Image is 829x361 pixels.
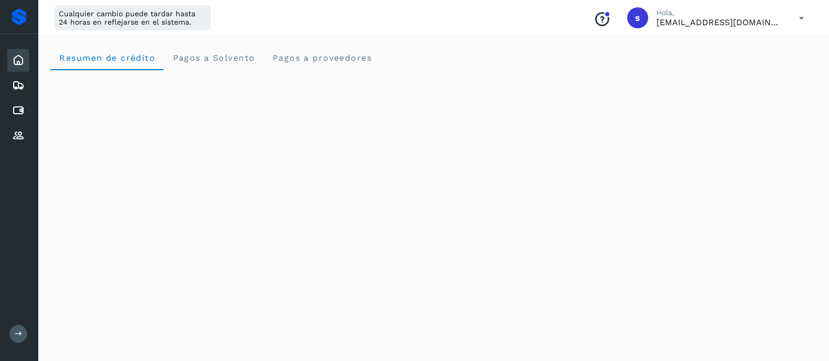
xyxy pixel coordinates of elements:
[7,99,29,122] div: Cuentas por pagar
[656,17,782,27] p: solvento@segmail.co
[272,53,372,63] span: Pagos a proveedores
[7,124,29,147] div: Proveedores
[7,49,29,72] div: Inicio
[55,5,211,30] div: Cualquier cambio puede tardar hasta 24 horas en reflejarse en el sistema.
[59,53,155,63] span: Resumen de crédito
[7,74,29,97] div: Embarques
[172,53,255,63] span: Pagos a Solvento
[656,8,782,17] p: Hola,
